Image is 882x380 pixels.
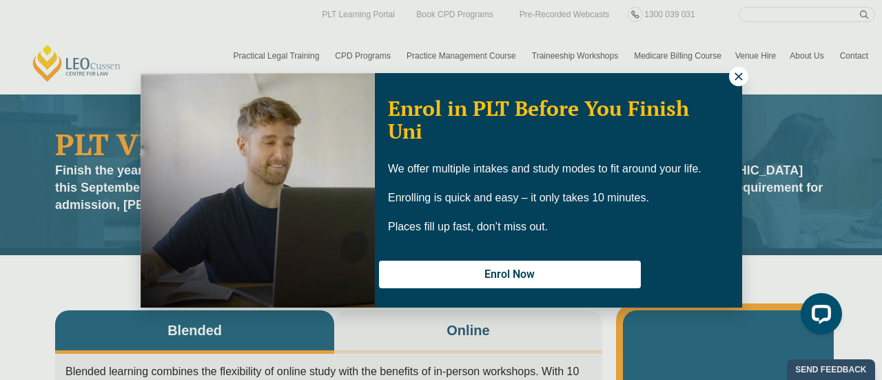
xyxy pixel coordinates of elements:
[388,192,649,203] span: Enrolling is quick and easy – it only takes 10 minutes.
[388,94,689,145] span: Enrol in PLT Before You Finish Uni
[141,73,375,308] img: Woman in yellow blouse holding folders looking to the right and smiling
[790,288,848,346] iframe: LiveChat chat widget
[388,163,701,174] span: We offer multiple intakes and study modes to fit around your life.
[379,261,641,288] button: Enrol Now
[729,67,748,86] button: Close
[388,221,548,232] span: Places fill up fast, don’t miss out.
